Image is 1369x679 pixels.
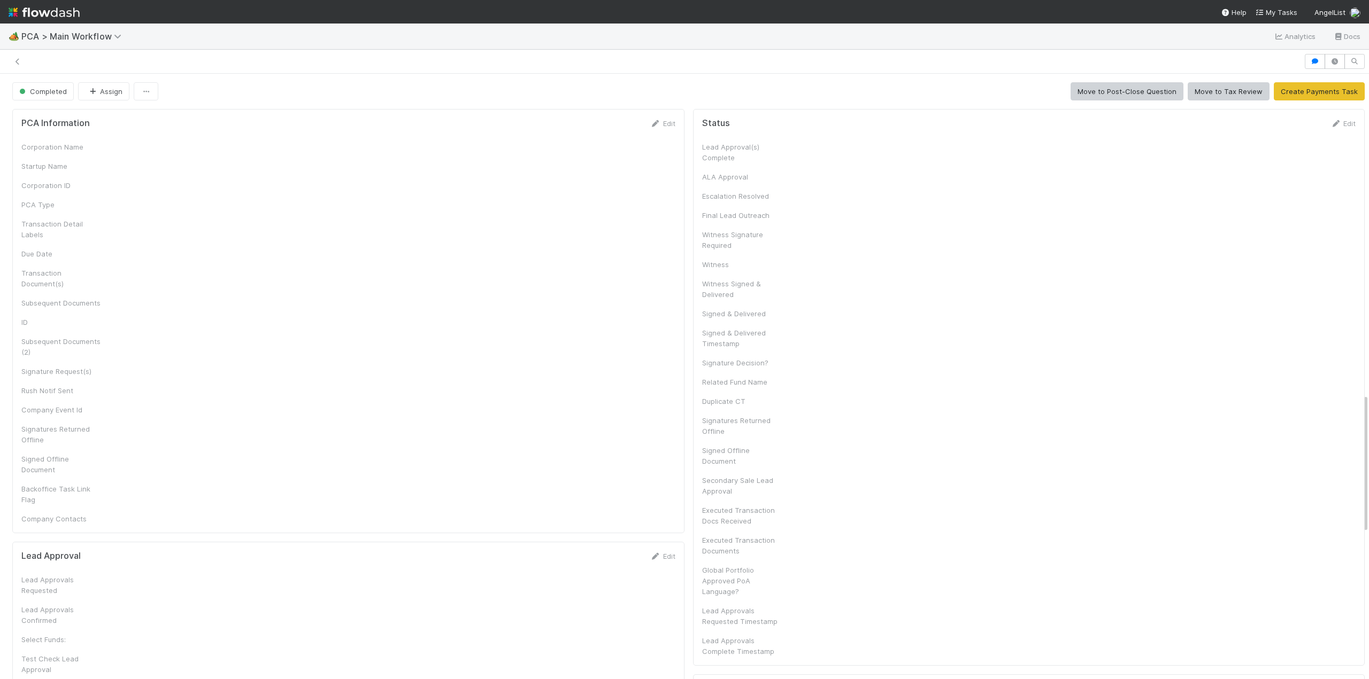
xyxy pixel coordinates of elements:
[702,605,782,627] div: Lead Approvals Requested Timestamp
[21,366,102,377] div: Signature Request(s)
[21,118,90,129] h5: PCA Information
[21,634,102,645] div: Select Funds:
[12,82,74,100] button: Completed
[1221,7,1247,18] div: Help
[1274,30,1316,43] a: Analytics
[21,31,127,42] span: PCA > Main Workflow
[702,535,782,556] div: Executed Transaction Documents
[21,653,102,675] div: Test Check Lead Approval
[21,218,102,240] div: Transaction Detail Labels
[21,336,102,357] div: Subsequent Documents (2)
[1333,30,1360,43] a: Docs
[702,377,782,387] div: Related Fund Name
[702,635,782,657] div: Lead Approvals Complete Timestamp
[1255,7,1297,18] a: My Tasks
[702,396,782,407] div: Duplicate CT
[702,229,782,251] div: Witness Signature Required
[9,32,19,41] span: 🏕️
[702,415,782,436] div: Signatures Returned Offline
[78,82,129,100] button: Assign
[1350,7,1360,18] img: avatar_705f3a58-2659-4f93-91ad-7a5be837418b.png
[702,357,782,368] div: Signature Decision?
[21,161,102,171] div: Startup Name
[702,191,782,201] div: Escalation Resolved
[702,445,782,466] div: Signed Offline Document
[21,574,102,596] div: Lead Approvals Requested
[21,142,102,152] div: Corporation Name
[1330,119,1356,128] a: Edit
[702,118,730,129] h5: Status
[21,385,102,396] div: Rush Notif Sent
[21,317,102,327] div: ID
[21,180,102,191] div: Corporation ID
[21,199,102,210] div: PCA Type
[702,259,782,270] div: Witness
[1188,82,1270,100] button: Move to Tax Review
[21,483,102,505] div: Backoffice Task Link Flag
[702,308,782,319] div: Signed & Delivered
[702,565,782,597] div: Global Portfolio Approved PoA Language?
[702,327,782,349] div: Signed & Delivered Timestamp
[650,552,675,560] a: Edit
[1274,82,1365,100] button: Create Payments Task
[9,3,80,21] img: logo-inverted-e16ddd16eac7371096b0.svg
[21,268,102,289] div: Transaction Document(s)
[702,210,782,221] div: Final Lead Outreach
[650,119,675,128] a: Edit
[21,513,102,524] div: Company Contacts
[702,475,782,496] div: Secondary Sale Lead Approval
[21,248,102,259] div: Due Date
[21,454,102,475] div: Signed Offline Document
[21,604,102,626] div: Lead Approvals Confirmed
[702,142,782,163] div: Lead Approval(s) Complete
[1255,8,1297,17] span: My Tasks
[21,424,102,445] div: Signatures Returned Offline
[21,404,102,415] div: Company Event Id
[702,171,782,182] div: ALA Approval
[702,505,782,526] div: Executed Transaction Docs Received
[702,278,782,300] div: Witness Signed & Delivered
[1314,8,1345,17] span: AngelList
[17,87,67,96] span: Completed
[1071,82,1183,100] button: Move to Post-Close Question
[21,551,81,561] h5: Lead Approval
[21,298,102,308] div: Subsequent Documents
